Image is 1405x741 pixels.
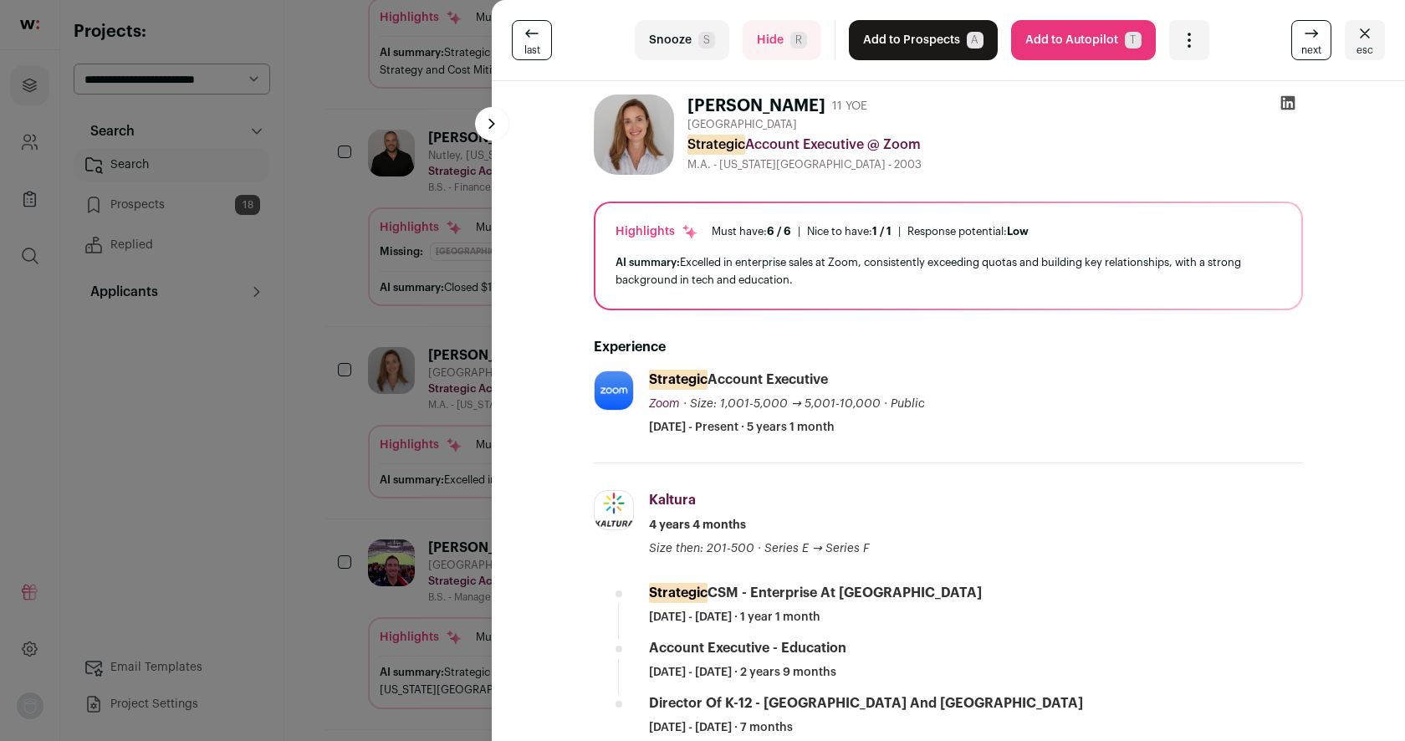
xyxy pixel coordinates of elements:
[524,43,540,57] span: last
[649,493,696,507] span: Kaltura
[807,225,892,238] div: Nice to have:
[764,543,870,554] span: Series E → Series F
[872,226,892,237] span: 1 / 1
[649,419,835,436] span: [DATE] - Present · 5 years 1 month
[712,225,791,238] div: Must have:
[635,20,729,60] button: SnoozeS
[649,609,820,626] span: [DATE] - [DATE] · 1 year 1 month
[595,491,633,529] img: e8b48dceb005e5e159df59a91a586bd37c64362002ac2e48504bc61151c9c224.png
[594,95,674,175] img: c76682c9e4436f7deae9726ef3d00d0408335857f12b6acc482dcc3116a3302d.jpg
[743,20,821,60] button: HideR
[594,337,1303,357] h2: Experience
[649,719,793,736] span: [DATE] - [DATE] · 7 months
[687,135,745,155] mark: Strategic
[649,584,982,602] div: CSM - Enterprise at [GEOGRAPHIC_DATA]
[1356,43,1373,57] span: esc
[687,118,797,131] span: [GEOGRAPHIC_DATA]
[1169,20,1209,60] button: Open dropdown
[649,694,1083,713] div: Director of K-12 - [GEOGRAPHIC_DATA] and [GEOGRAPHIC_DATA]
[698,32,715,49] span: S
[907,225,1029,238] div: Response potential:
[712,225,1029,238] ul: | |
[649,639,846,657] div: Account Executive - Education
[967,32,983,49] span: A
[1291,20,1331,60] a: next
[616,257,680,268] span: AI summary:
[790,32,807,49] span: R
[1011,20,1156,60] button: Add to AutopilotT
[832,98,867,115] div: 11 YOE
[649,543,754,554] span: Size then: 201-500
[767,226,791,237] span: 6 / 6
[891,398,925,410] span: Public
[649,398,680,410] span: Zoom
[595,371,633,410] img: 4ac20dcd64dc90547fdc7a71014cbfa55431e044d6d82e8edf601f5cfd61b1e6.jpg
[649,517,746,534] span: 4 years 4 months
[1007,226,1029,237] span: Low
[616,253,1281,289] div: Excelled in enterprise sales at Zoom, consistently exceeding quotas and building key relationship...
[687,95,825,118] h1: [PERSON_NAME]
[687,135,1303,155] div: Account Executive @ Zoom
[512,20,552,60] a: last
[758,540,761,557] span: ·
[884,396,887,412] span: ·
[649,583,708,603] mark: Strategic
[687,158,1303,171] div: M.A. - [US_STATE][GEOGRAPHIC_DATA] - 2003
[683,398,881,410] span: · Size: 1,001-5,000 → 5,001-10,000
[616,223,698,240] div: Highlights
[849,20,998,60] button: Add to ProspectsA
[1301,43,1321,57] span: next
[649,370,708,390] mark: Strategic
[1125,32,1142,49] span: T
[649,370,828,389] div: Account Executive
[1345,20,1385,60] button: Close
[649,664,836,681] span: [DATE] - [DATE] · 2 years 9 months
